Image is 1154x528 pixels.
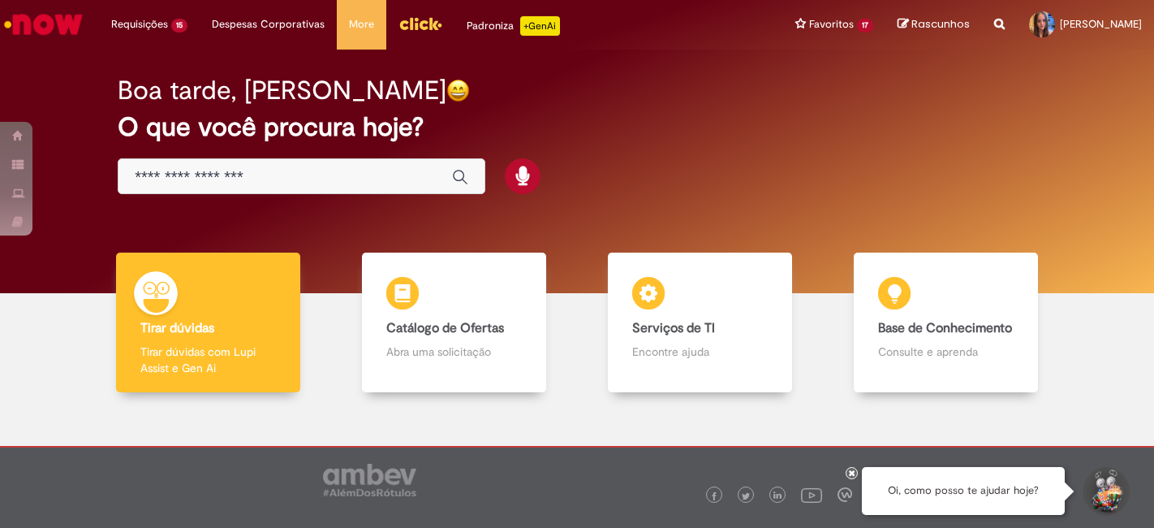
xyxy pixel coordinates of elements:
span: Requisições [111,16,168,32]
img: ServiceNow [2,8,85,41]
b: Catálogo de Ofertas [386,320,504,336]
img: logo_footer_workplace.png [838,487,852,502]
img: logo_footer_ambev_rotulo_gray.png [323,464,416,496]
button: Iniciar Conversa de Suporte [1081,467,1130,516]
a: Rascunhos [898,17,970,32]
p: +GenAi [520,16,560,36]
b: Serviços de TI [632,320,715,336]
span: 17 [857,19,873,32]
b: Base de Conhecimento [878,320,1012,336]
img: click_logo_yellow_360x200.png [398,11,442,36]
span: Rascunhos [911,16,970,32]
span: [PERSON_NAME] [1060,17,1142,31]
div: Oi, como posso te ajudar hoje? [862,467,1065,515]
img: logo_footer_youtube.png [801,484,822,505]
img: happy-face.png [446,79,470,102]
a: Tirar dúvidas Tirar dúvidas com Lupi Assist e Gen Ai [85,253,331,393]
span: Favoritos [809,16,854,32]
span: 15 [171,19,187,32]
span: More [349,16,374,32]
a: Serviços de TI Encontre ajuda [577,253,823,393]
img: logo_footer_facebook.png [710,492,718,500]
span: Despesas Corporativas [212,16,325,32]
div: Padroniza [467,16,560,36]
b: Tirar dúvidas [140,320,214,336]
p: Consulte e aprenda [878,344,1014,360]
p: Tirar dúvidas com Lupi Assist e Gen Ai [140,344,277,376]
a: Base de Conhecimento Consulte e aprenda [823,253,1069,393]
p: Abra uma solicitação [386,344,523,360]
img: logo_footer_linkedin.png [773,491,782,501]
h2: Boa tarde, [PERSON_NAME] [118,76,446,105]
a: Catálogo de Ofertas Abra uma solicitação [331,253,577,393]
h2: O que você procura hoje? [118,113,1036,141]
img: logo_footer_twitter.png [742,492,750,500]
p: Encontre ajuda [632,344,769,360]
